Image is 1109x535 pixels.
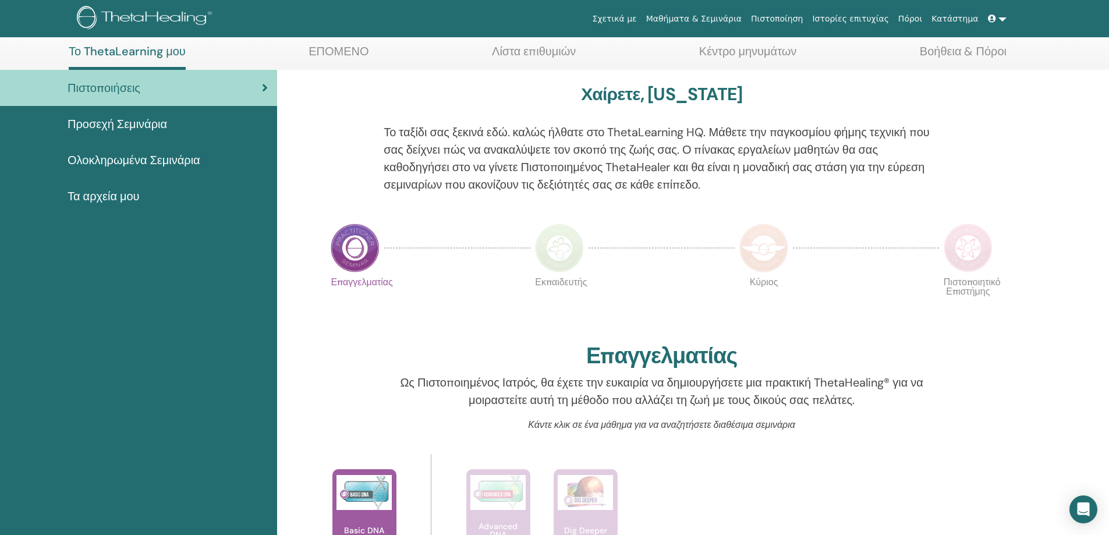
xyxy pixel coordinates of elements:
[339,526,389,534] p: Basic DNA
[699,44,797,67] a: Κέντρο μηνυμάτων
[331,278,380,327] p: Επαγγελματίας
[68,115,167,133] span: Προσεχή Σεμινάρια
[331,224,380,272] img: Practitioner
[384,123,940,193] p: Το ταξίδι σας ξεκινά εδώ. καλώς ήλθατε στο ThetaLearning HQ. Μάθετε την παγκοσμίου φήμης τεχνική ...
[894,8,927,30] a: Πόροι
[470,475,526,510] img: Advanced DNA
[588,8,642,30] a: Σχετικά με
[535,224,584,272] img: Instructor
[558,475,613,510] img: Dig Deeper
[581,84,742,105] h3: Χαίρετε, [US_STATE]
[944,278,993,327] p: Πιστοποιητικό Επιστήμης
[68,151,200,169] span: Ολοκληρωμένα Σεμινάρια
[68,187,140,205] span: Τα αρχεία μου
[69,44,186,70] a: Το ThetaLearning μου
[384,418,940,432] p: Κάντε κλικ σε ένα μάθημα για να αναζητήσετε διαθέσιμα σεμινάρια
[384,374,940,409] p: Ως Πιστοποιημένος Ιατρός, θα έχετε την ευκαιρία να δημιουργήσετε μια πρακτική ThetaHealing® για ν...
[944,224,993,272] img: Certificate of Science
[746,8,807,30] a: Πιστοποίηση
[309,44,369,67] a: ΕΠΟΜΕΝΟ
[535,278,584,327] p: Εκπαιδευτής
[77,6,216,32] img: logo.png
[586,343,737,370] h2: Επαγγελματίας
[642,8,746,30] a: Μαθήματα & Σεμινάρια
[739,224,788,272] img: Master
[336,475,392,510] img: Basic DNA
[1069,495,1097,523] div: Open Intercom Messenger
[559,526,612,534] p: Dig Deeper
[68,79,140,97] span: Πιστοποιήσεις
[492,44,576,67] a: Λίστα επιθυμιών
[927,8,983,30] a: Κατάστημα
[739,278,788,327] p: Κύριος
[920,44,1007,67] a: Βοήθεια & Πόροι
[807,8,893,30] a: Ιστορίες επιτυχίας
